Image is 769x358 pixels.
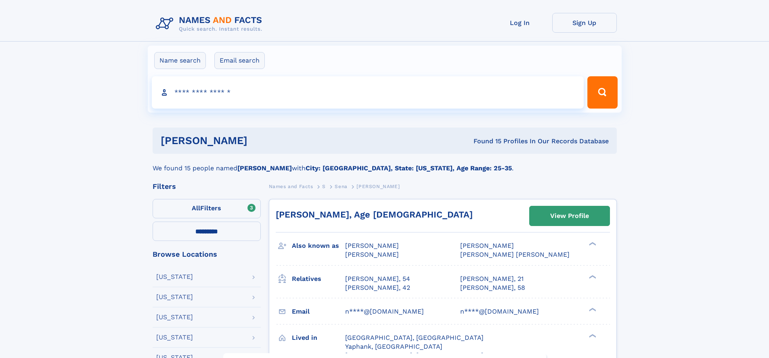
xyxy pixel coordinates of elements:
[335,181,347,191] a: Sena
[154,52,206,69] label: Name search
[587,241,597,247] div: ❯
[292,305,345,318] h3: Email
[276,209,473,220] a: [PERSON_NAME], Age [DEMOGRAPHIC_DATA]
[153,251,261,258] div: Browse Locations
[345,274,410,283] a: [PERSON_NAME], 54
[152,76,584,109] input: search input
[161,136,360,146] h1: [PERSON_NAME]
[292,331,345,345] h3: Lived in
[530,206,610,226] a: View Profile
[306,164,512,172] b: City: [GEOGRAPHIC_DATA], State: [US_STATE], Age Range: 25-35
[345,334,484,341] span: [GEOGRAPHIC_DATA], [GEOGRAPHIC_DATA]
[214,52,265,69] label: Email search
[292,239,345,253] h3: Also known as
[345,251,399,258] span: [PERSON_NAME]
[460,251,570,258] span: [PERSON_NAME] [PERSON_NAME]
[237,164,292,172] b: [PERSON_NAME]
[587,307,597,312] div: ❯
[587,76,617,109] button: Search Button
[550,207,589,225] div: View Profile
[153,13,269,35] img: Logo Names and Facts
[322,184,326,189] span: S
[460,242,514,249] span: [PERSON_NAME]
[587,274,597,279] div: ❯
[587,333,597,338] div: ❯
[322,181,326,191] a: S
[153,154,617,173] div: We found 15 people named with .
[488,13,552,33] a: Log In
[153,183,261,190] div: Filters
[552,13,617,33] a: Sign Up
[156,334,193,341] div: [US_STATE]
[192,204,200,212] span: All
[269,181,313,191] a: Names and Facts
[360,137,609,146] div: Found 15 Profiles In Our Records Database
[292,272,345,286] h3: Relatives
[460,283,525,292] a: [PERSON_NAME], 58
[156,294,193,300] div: [US_STATE]
[460,274,524,283] a: [PERSON_NAME], 21
[356,184,400,189] span: [PERSON_NAME]
[345,283,410,292] a: [PERSON_NAME], 42
[156,314,193,320] div: [US_STATE]
[335,184,347,189] span: Sena
[345,242,399,249] span: [PERSON_NAME]
[156,274,193,280] div: [US_STATE]
[153,199,261,218] label: Filters
[345,343,442,350] span: Yaphank, [GEOGRAPHIC_DATA]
